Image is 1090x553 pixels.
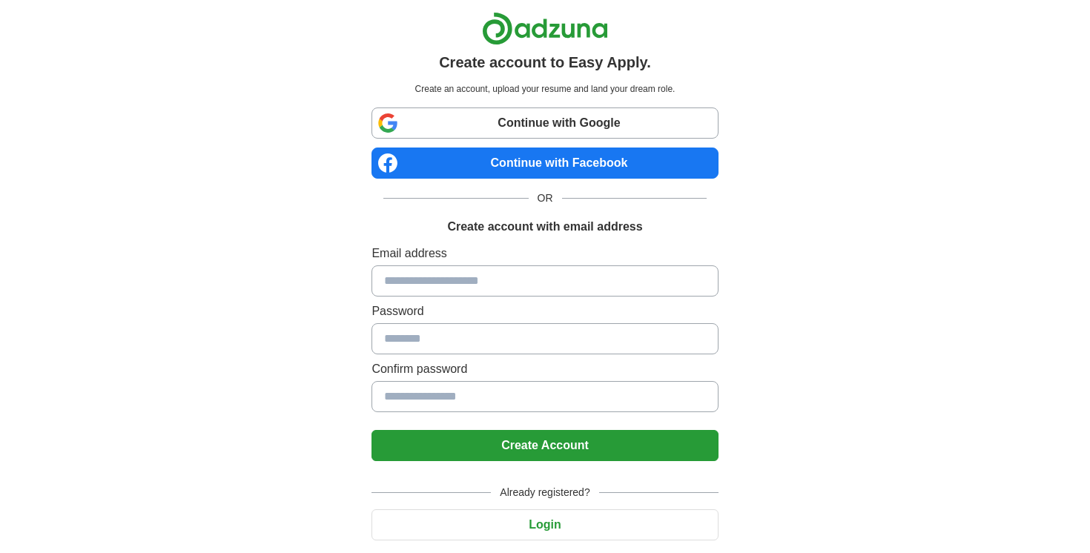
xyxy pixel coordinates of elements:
p: Create an account, upload your resume and land your dream role. [374,82,715,96]
label: Email address [371,245,718,262]
button: Login [371,509,718,540]
img: Adzuna logo [482,12,608,45]
label: Confirm password [371,360,718,378]
h1: Create account with email address [447,218,642,236]
label: Password [371,302,718,320]
a: Continue with Facebook [371,148,718,179]
a: Login [371,518,718,531]
span: Already registered? [491,485,598,500]
a: Continue with Google [371,107,718,139]
span: OR [529,191,562,206]
h1: Create account to Easy Apply. [439,51,651,73]
button: Create Account [371,430,718,461]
